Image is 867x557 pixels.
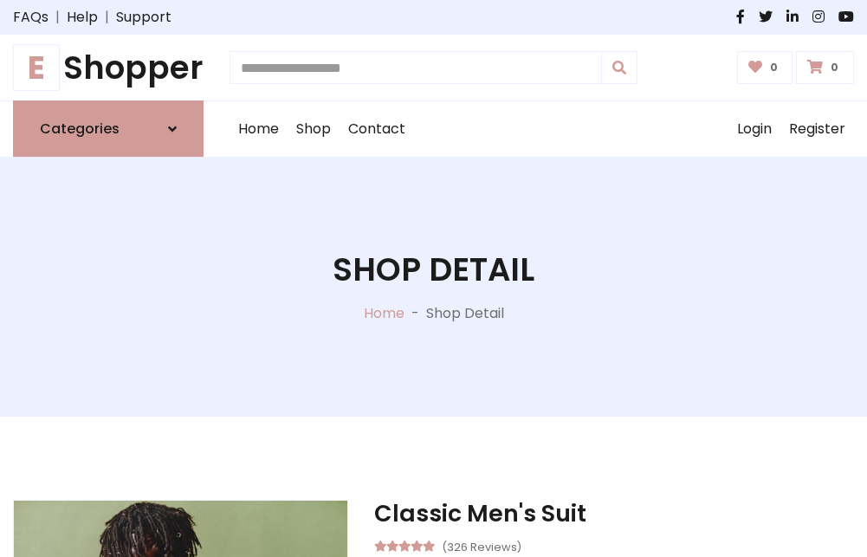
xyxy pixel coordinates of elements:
[442,535,521,556] small: (326 Reviews)
[13,49,204,87] a: EShopper
[826,60,843,75] span: 0
[98,7,116,28] span: |
[364,303,404,323] a: Home
[374,500,854,528] h3: Classic Men's Suit
[404,303,426,324] p: -
[796,51,854,84] a: 0
[13,49,204,87] h1: Shopper
[766,60,782,75] span: 0
[230,101,288,157] a: Home
[728,101,780,157] a: Login
[340,101,414,157] a: Contact
[67,7,98,28] a: Help
[13,7,49,28] a: FAQs
[49,7,67,28] span: |
[333,250,534,288] h1: Shop Detail
[737,51,793,84] a: 0
[13,100,204,157] a: Categories
[116,7,171,28] a: Support
[780,101,854,157] a: Register
[288,101,340,157] a: Shop
[426,303,504,324] p: Shop Detail
[13,44,60,91] span: E
[40,120,120,137] h6: Categories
